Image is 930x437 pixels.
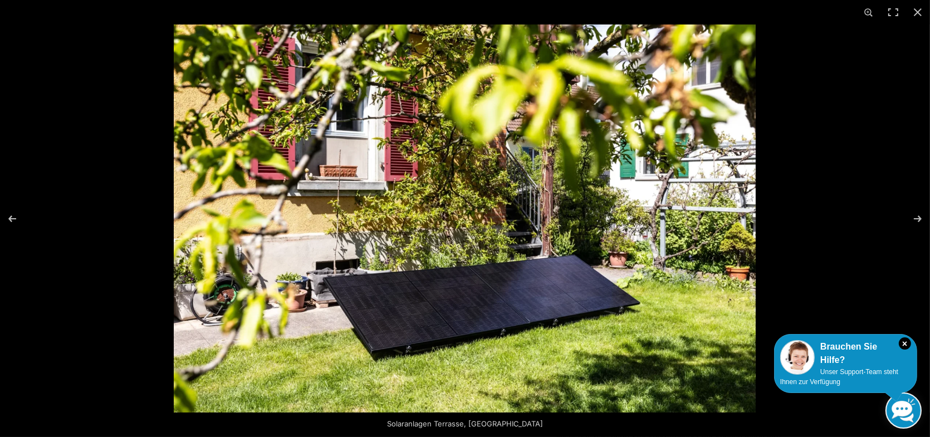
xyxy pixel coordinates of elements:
img: Customer service [780,340,815,375]
div: Solaranlagen Terrasse, [GEOGRAPHIC_DATA] [348,413,582,435]
div: Brauchen Sie Hilfe? [780,340,911,367]
span: Unser Support-Team steht Ihnen zur Verfügung [780,368,898,386]
img: aldernativ Solaranlagen 5265 web scaled scaled scaled [174,24,756,413]
i: Schließen [899,337,911,350]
